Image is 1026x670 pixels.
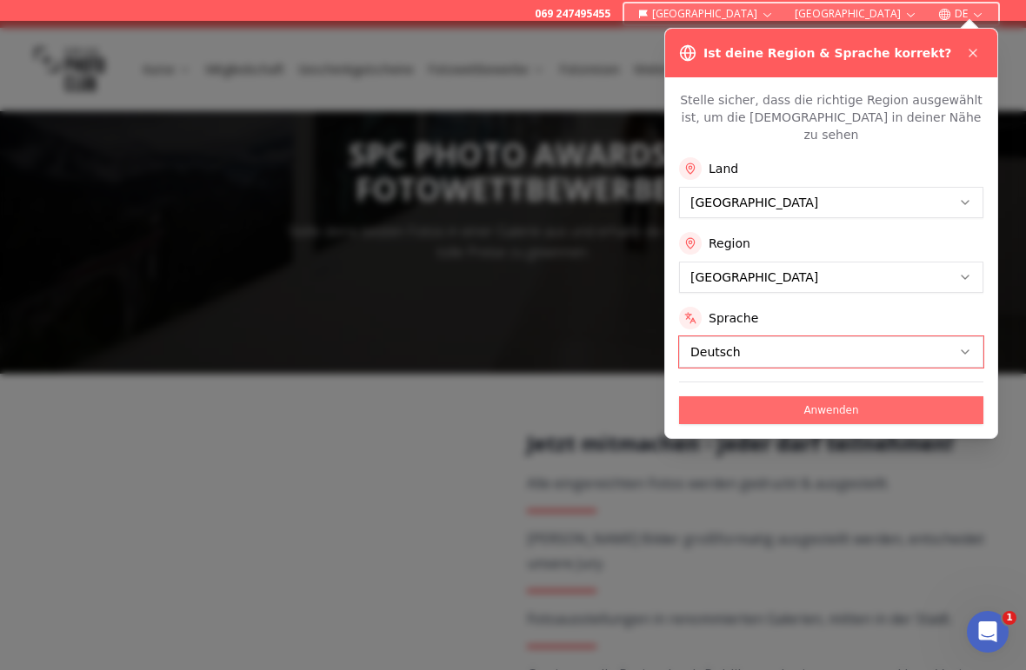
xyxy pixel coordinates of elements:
[709,309,758,327] label: Sprache
[709,160,738,177] label: Land
[788,3,924,24] button: [GEOGRAPHIC_DATA]
[1003,611,1016,625] span: 1
[967,611,1009,653] iframe: Intercom live chat
[631,3,782,24] button: [GEOGRAPHIC_DATA]
[535,7,610,21] a: 069 247495455
[679,396,983,424] button: Anwenden
[703,44,951,62] h3: Ist deine Region & Sprache korrekt?
[931,3,991,24] button: DE
[709,235,750,252] label: Region
[679,91,983,143] p: Stelle sicher, dass die richtige Region ausgewählt ist, um die [DEMOGRAPHIC_DATA] in deiner Nähe ...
